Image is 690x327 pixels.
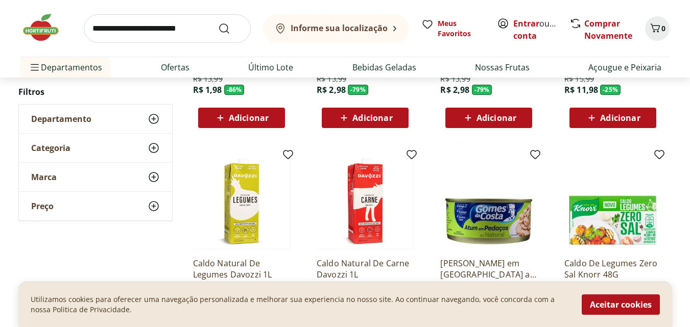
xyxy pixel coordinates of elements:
[513,17,559,42] span: ou
[440,153,537,249] img: Atum Gomes DA Costa em Pedaços ao Natural Com Caldo Vegetal 170G
[513,18,569,41] a: Criar conta
[31,172,57,182] span: Marca
[600,114,640,122] span: Adicionar
[421,18,485,39] a: Meus Favoritos
[19,105,172,133] button: Departamento
[193,153,290,249] img: Caldo Natural De Legumes Davozzi 1L
[84,14,251,43] input: search
[564,153,661,249] img: Caldo De Legumes Zero Sal Knorr 48G
[19,192,172,220] button: Preço
[582,294,660,315] button: Aceitar cookies
[193,74,223,84] span: R$ 13,99
[19,163,172,191] button: Marca
[472,85,492,95] span: - 79 %
[31,294,569,315] p: Utilizamos cookies para oferecer uma navegação personalizada e melhorar sua experiencia no nosso ...
[588,61,661,73] a: Açougue e Peixaria
[661,23,665,33] span: 0
[584,18,632,41] a: Comprar Novamente
[31,201,54,211] span: Preço
[161,61,189,73] a: Ofertas
[29,55,41,80] button: Menu
[564,74,594,84] span: R$ 15,99
[31,143,70,153] span: Categoria
[445,108,532,128] button: Adicionar
[317,258,414,280] a: Caldo Natural De Carne Davozzi 1L
[477,114,516,122] span: Adicionar
[193,84,222,95] span: R$ 1,98
[248,61,293,73] a: Último Lote
[569,108,656,128] button: Adicionar
[317,84,346,95] span: R$ 2,98
[322,108,409,128] button: Adicionar
[440,258,537,280] a: [PERSON_NAME] em [GEOGRAPHIC_DATA] ao Natural Com Caldo Vegetal 170G
[317,74,346,84] span: R$ 13,99
[19,134,172,162] button: Categoria
[193,258,290,280] a: Caldo Natural De Legumes Davozzi 1L
[224,85,245,95] span: - 86 %
[218,22,243,35] button: Submit Search
[438,18,485,39] span: Meus Favoritos
[348,85,368,95] span: - 79 %
[291,22,388,34] b: Informe sua localização
[645,16,670,41] button: Carrinho
[475,61,530,73] a: Nossas Frutas
[263,14,409,43] button: Informe sua localização
[20,12,72,43] img: Hortifruti
[198,108,285,128] button: Adicionar
[440,84,469,95] span: R$ 2,98
[600,85,621,95] span: - 25 %
[229,114,269,122] span: Adicionar
[564,84,598,95] span: R$ 11,98
[352,114,392,122] span: Adicionar
[31,114,91,124] span: Departamento
[440,74,470,84] span: R$ 13,99
[513,18,539,29] a: Entrar
[352,61,416,73] a: Bebidas Geladas
[29,55,102,80] span: Departamentos
[564,258,661,280] a: Caldo De Legumes Zero Sal Knorr 48G
[317,153,414,249] img: Caldo Natural De Carne Davozzi 1L
[18,82,173,102] h2: Filtros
